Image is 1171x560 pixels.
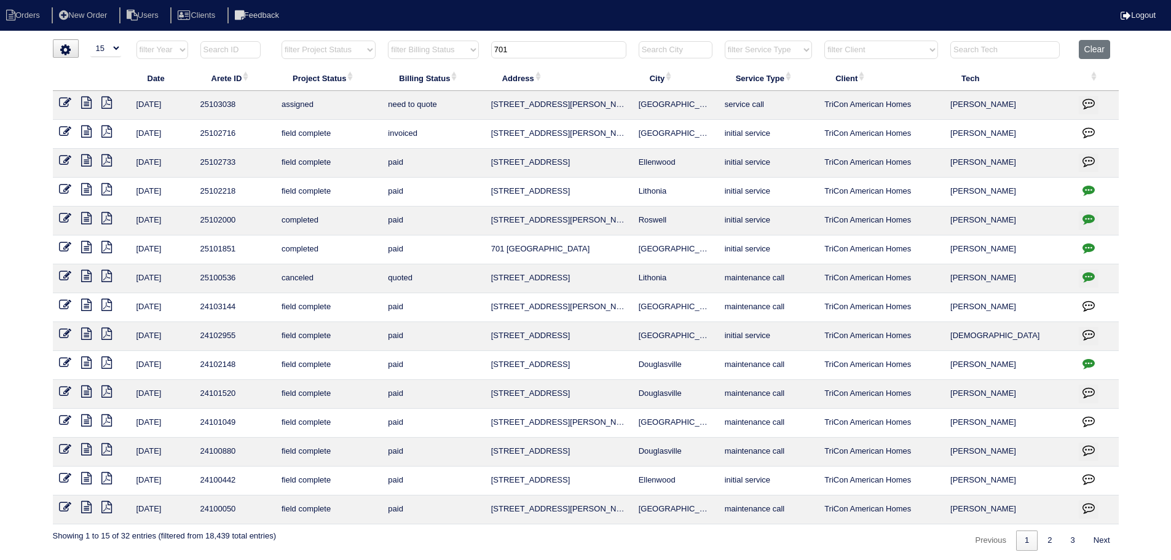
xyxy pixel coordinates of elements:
td: [PERSON_NAME] [944,351,1073,380]
td: paid [382,178,484,207]
td: maintenance call [719,351,818,380]
td: TriCon American Homes [818,380,944,409]
td: [STREET_ADDRESS] [485,178,633,207]
td: 24100880 [194,438,275,467]
td: 25100536 [194,264,275,293]
a: Next [1085,530,1119,551]
a: Logout [1121,10,1156,20]
td: [DATE] [130,207,194,235]
td: paid [382,467,484,495]
td: [PERSON_NAME] [944,235,1073,264]
td: paid [382,207,484,235]
td: TriCon American Homes [818,495,944,524]
td: canceled [275,264,382,293]
td: initial service [719,120,818,149]
td: [PERSON_NAME] [944,380,1073,409]
td: [STREET_ADDRESS] [485,467,633,495]
td: [PERSON_NAME] [944,293,1073,322]
td: [STREET_ADDRESS] [485,351,633,380]
td: [GEOGRAPHIC_DATA] [633,120,719,149]
a: Previous [966,530,1015,551]
td: quoted [382,264,484,293]
td: [STREET_ADDRESS] [485,380,633,409]
td: field complete [275,149,382,178]
td: maintenance call [719,495,818,524]
td: field complete [275,438,382,467]
td: [DATE] [130,438,194,467]
td: [PERSON_NAME] [944,409,1073,438]
td: [PERSON_NAME] [944,495,1073,524]
td: TriCon American Homes [818,322,944,351]
td: TriCon American Homes [818,235,944,264]
a: 3 [1062,530,1084,551]
td: TriCon American Homes [818,178,944,207]
td: 25101851 [194,235,275,264]
td: 25102733 [194,149,275,178]
td: [DATE] [130,380,194,409]
td: initial service [719,235,818,264]
td: [PERSON_NAME] [944,207,1073,235]
td: [GEOGRAPHIC_DATA] [633,495,719,524]
td: paid [382,351,484,380]
td: field complete [275,120,382,149]
td: [STREET_ADDRESS][PERSON_NAME] [485,207,633,235]
td: TriCon American Homes [818,351,944,380]
td: paid [382,495,484,524]
td: 25102716 [194,120,275,149]
td: Lithonia [633,178,719,207]
li: Users [119,7,168,24]
td: Douglasville [633,380,719,409]
td: field complete [275,293,382,322]
td: initial service [719,207,818,235]
td: field complete [275,178,382,207]
th: Address: activate to sort column ascending [485,65,633,91]
input: Search Tech [950,41,1060,58]
td: [DATE] [130,467,194,495]
th: Tech [944,65,1073,91]
th: Billing Status: activate to sort column ascending [382,65,484,91]
th: Arete ID: activate to sort column ascending [194,65,275,91]
td: [GEOGRAPHIC_DATA] [633,322,719,351]
td: paid [382,149,484,178]
td: paid [382,438,484,467]
td: Ellenwood [633,467,719,495]
td: TriCon American Homes [818,409,944,438]
td: field complete [275,380,382,409]
td: field complete [275,351,382,380]
td: [DATE] [130,322,194,351]
td: [DATE] [130,235,194,264]
td: Ellenwood [633,149,719,178]
td: need to quote [382,91,484,120]
td: [DATE] [130,351,194,380]
td: [DATE] [130,264,194,293]
td: paid [382,322,484,351]
td: [DEMOGRAPHIC_DATA] [944,322,1073,351]
td: service call [719,91,818,120]
td: maintenance call [719,264,818,293]
td: TriCon American Homes [818,91,944,120]
a: New Order [52,10,117,20]
td: [GEOGRAPHIC_DATA] [633,409,719,438]
a: 2 [1039,530,1060,551]
td: 24103144 [194,293,275,322]
td: initial service [719,467,818,495]
td: [DATE] [130,120,194,149]
td: [STREET_ADDRESS][PERSON_NAME] [485,120,633,149]
td: [STREET_ADDRESS] [485,438,633,467]
td: [DATE] [130,91,194,120]
td: Roswell [633,207,719,235]
td: [PERSON_NAME] [944,438,1073,467]
li: Clients [170,7,225,24]
td: [PERSON_NAME] [944,149,1073,178]
td: completed [275,207,382,235]
td: [DATE] [130,149,194,178]
td: Lithonia [633,264,719,293]
a: 1 [1016,530,1038,551]
td: field complete [275,322,382,351]
td: TriCon American Homes [818,264,944,293]
td: completed [275,235,382,264]
input: Search Address [491,41,626,58]
td: 24102955 [194,322,275,351]
td: 24100442 [194,467,275,495]
td: field complete [275,467,382,495]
